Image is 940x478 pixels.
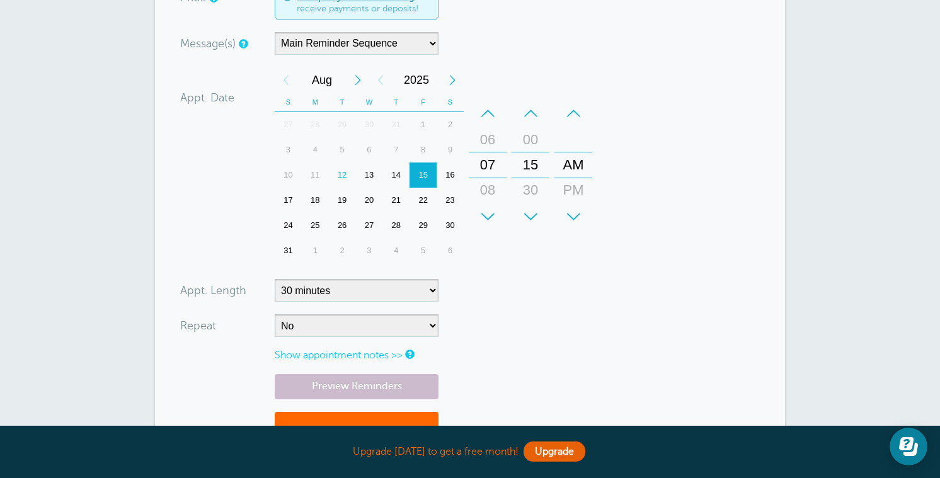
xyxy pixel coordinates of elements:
div: 5 [329,137,356,162]
div: 28 [382,213,410,238]
div: 31 [382,112,410,137]
div: Previous Year [369,67,392,93]
div: Friday, August 15 [410,162,437,188]
div: Thursday, August 21 [382,188,410,213]
div: 26 [329,213,356,238]
div: 18 [302,188,329,213]
div: Wednesday, July 30 [356,112,383,137]
div: 19 [329,188,356,213]
div: 8 [410,137,437,162]
div: 09 [473,203,503,228]
iframe: Resource center [890,428,927,465]
div: 15 [410,162,437,188]
div: Monday, August 4 [302,137,329,162]
div: 3 [356,238,383,263]
div: 28 [302,112,329,137]
div: Thursday, September 4 [382,238,410,263]
div: 13 [356,162,383,188]
div: 08 [473,178,503,203]
div: 14 [382,162,410,188]
div: Friday, August 22 [410,188,437,213]
div: 6 [437,238,464,263]
div: Monday, August 25 [302,213,329,238]
div: 3 [275,137,302,162]
th: W [356,93,383,112]
div: 30 [515,178,546,203]
div: Minutes [512,101,549,229]
div: Next Month [347,67,369,93]
div: Sunday, August 10 [275,162,302,188]
div: Wednesday, September 3 [356,238,383,263]
div: 10 [275,162,302,188]
th: T [329,93,356,112]
div: Sunday, August 31 [275,238,302,263]
div: Saturday, August 2 [437,112,464,137]
div: 31 [275,238,302,263]
div: Monday, September 1 [302,238,329,263]
div: 06 [473,127,503,152]
div: Upgrade [DATE] to get a free month! [155,438,785,465]
div: 1 [302,238,329,263]
div: 27 [275,112,302,137]
label: Appt. Date [180,92,234,103]
div: 20 [356,188,383,213]
div: Tuesday, September 2 [329,238,356,263]
div: 30 [437,213,464,238]
th: S [437,93,464,112]
div: Wednesday, August 27 [356,213,383,238]
div: 22 [410,188,437,213]
label: Appt. Length [180,285,246,296]
div: 12 [329,162,356,188]
th: F [410,93,437,112]
div: Monday, July 28 [302,112,329,137]
a: Notes are for internal use only, and are not visible to your clients. [405,350,413,358]
div: Friday, August 29 [410,213,437,238]
div: 29 [410,213,437,238]
div: 4 [302,137,329,162]
a: Simple templates and custom messages will use the reminder schedule set under Settings > Reminder... [239,40,246,48]
div: 6 [356,137,383,162]
button: Save [275,412,438,455]
div: 27 [356,213,383,238]
div: 24 [275,213,302,238]
div: 30 [356,112,383,137]
div: Thursday, August 14 [382,162,410,188]
span: August [297,67,347,93]
div: Thursday, August 7 [382,137,410,162]
div: Hours [469,101,507,229]
div: Monday, August 18 [302,188,329,213]
div: Sunday, July 27 [275,112,302,137]
div: 7 [382,137,410,162]
div: Tuesday, July 29 [329,112,356,137]
div: Today, Tuesday, August 12 [329,162,356,188]
div: Saturday, August 30 [437,213,464,238]
div: 11 [302,162,329,188]
div: 07 [473,152,503,178]
label: Message(s) [180,38,236,49]
div: Thursday, August 28 [382,213,410,238]
div: 45 [515,203,546,228]
div: Wednesday, August 13 [356,162,383,188]
div: 5 [410,238,437,263]
div: PM [558,178,588,203]
div: Saturday, August 9 [437,137,464,162]
div: 2 [437,112,464,137]
div: Saturday, August 16 [437,162,464,188]
a: Upgrade [524,441,585,462]
th: T [382,93,410,112]
div: Wednesday, August 6 [356,137,383,162]
div: 9 [437,137,464,162]
div: Thursday, July 31 [382,112,410,137]
div: Sunday, August 24 [275,213,302,238]
div: 00 [515,127,546,152]
th: S [275,93,302,112]
div: Sunday, August 17 [275,188,302,213]
div: Tuesday, August 5 [329,137,356,162]
div: 25 [302,213,329,238]
div: 29 [329,112,356,137]
a: Show appointment notes >> [275,350,403,361]
div: AM [558,152,588,178]
div: Wednesday, August 20 [356,188,383,213]
div: Monday, August 11 [302,162,329,188]
div: 21 [382,188,410,213]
